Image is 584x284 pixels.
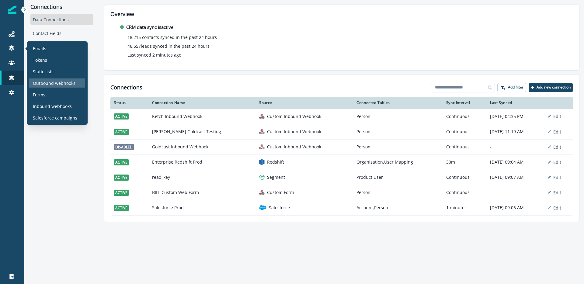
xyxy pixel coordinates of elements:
p: Salesforce [269,205,290,211]
td: Product User [353,170,443,185]
img: salesforce [259,204,266,211]
button: Edit [548,129,561,135]
button: Add filter [497,83,526,92]
h1: Connections [110,84,142,91]
span: active [114,205,129,211]
p: Custom Form [267,189,294,196]
a: Forms [29,90,85,99]
p: Edit [553,205,561,211]
p: Edit [553,190,561,196]
td: Enterprise Redshift Prod [148,154,255,170]
a: activeKetch Inbound Webhookgeneric inbound webhookCustom Inbound WebhookPersonContinuous[DATE] 04... [110,109,573,124]
a: Tokens [29,55,85,64]
button: Edit [548,190,561,196]
p: [DATE] 04:35 PM [490,113,540,119]
a: disabledGoldcast Inbound Webhookgeneric inbound webhookCustom Inbound WebhookPersonContinuous-Edit [110,139,573,154]
p: Forms [33,92,45,98]
div: Last Synced [490,100,540,105]
div: Source [259,100,349,105]
p: - [490,144,540,150]
img: redshift [259,159,265,165]
td: Salesforce Prod [148,200,255,215]
td: read_key [148,170,255,185]
button: Add new connection [529,83,573,92]
a: active[PERSON_NAME] Goldcast Testinggeneric inbound webhookCustom Inbound WebhookPersonContinuous... [110,124,573,139]
a: activeEnterprise Redshift ProdredshiftRedshiftOrganisation,User,Mapping30m[DATE] 09:04 AMEdit [110,154,573,170]
p: 18,215 contacts synced in the past 24 hours [127,34,217,40]
span: active [114,190,129,196]
p: Segment [267,174,285,180]
td: Person [353,185,443,200]
p: Edit [553,129,561,135]
div: Connected Tables [356,100,439,105]
a: Inbound webhooks [29,102,85,111]
p: Inbound webhooks [33,103,72,109]
td: Organisation,User,Mapping [353,154,443,170]
p: [DATE] 11:19 AM [490,129,540,135]
p: Custom Inbound Webhook [267,113,321,119]
td: BILL Custom Web Form [148,185,255,200]
img: generic inbound webhook [259,114,265,119]
a: Emails [29,44,85,53]
p: Custom Inbound Webhook [267,129,321,135]
td: Person [353,109,443,124]
img: custom form [259,190,265,195]
p: Custom Inbound Webhook [267,144,321,150]
img: generic inbound webhook [259,144,265,150]
p: Salesforce campaigns [33,115,77,121]
span: active [114,175,129,181]
a: Outbound webhooks [29,78,85,88]
button: Edit [548,205,561,211]
img: segment [259,175,265,180]
div: Sync Interval [446,100,483,105]
span: disabled [114,144,134,150]
td: 1 minutes [443,200,486,215]
h2: Overview [110,11,573,18]
span: active [114,129,129,135]
a: Static lists [29,67,85,76]
p: CRM data sync is active [126,24,173,31]
p: Add filter [508,85,523,89]
button: Edit [548,113,561,119]
p: - [490,189,540,196]
a: activeBILL Custom Web Formcustom formCustom FormPersonContinuous-Edit [110,185,573,200]
div: Connection Name [152,100,252,105]
td: Continuous [443,124,486,139]
p: 46,557 leads synced in the past 24 hours [127,43,210,49]
p: Connections [30,4,93,10]
img: Inflection [8,5,16,14]
p: Edit [553,144,561,150]
a: activeread_keysegmentSegmentProduct UserContinuous[DATE] 09:07 AMEdit [110,170,573,185]
img: generic inbound webhook [259,129,265,134]
p: Outbound webhooks [33,80,75,86]
p: Emails [33,45,46,52]
p: Edit [553,113,561,119]
td: Goldcast Inbound Webhook [148,139,255,154]
p: [DATE] 09:06 AM [490,205,540,211]
p: Static lists [33,68,54,75]
button: Edit [548,144,561,150]
a: activeSalesforce ProdsalesforceSalesforceAccount,Person1 minutes[DATE] 09:06 AMEdit [110,200,573,215]
td: Account,Person [353,200,443,215]
td: Person [353,124,443,139]
span: active [114,113,129,119]
p: Add new connection [537,85,571,89]
p: Edit [553,159,561,165]
p: [DATE] 09:04 AM [490,159,540,165]
span: active [114,159,129,165]
p: Last synced 2 minutes ago [127,52,181,58]
td: Person [353,139,443,154]
p: Redshift [267,159,284,165]
p: Edit [553,175,561,180]
p: Tokens [33,57,47,63]
div: Status [114,100,145,105]
div: Contact Fields [30,28,93,39]
button: Edit [548,159,561,165]
td: 30m [443,154,486,170]
td: Ketch Inbound Webhook [148,109,255,124]
p: [DATE] 09:07 AM [490,174,540,180]
td: [PERSON_NAME] Goldcast Testing [148,124,255,139]
td: Continuous [443,185,486,200]
td: Continuous [443,109,486,124]
td: Continuous [443,170,486,185]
